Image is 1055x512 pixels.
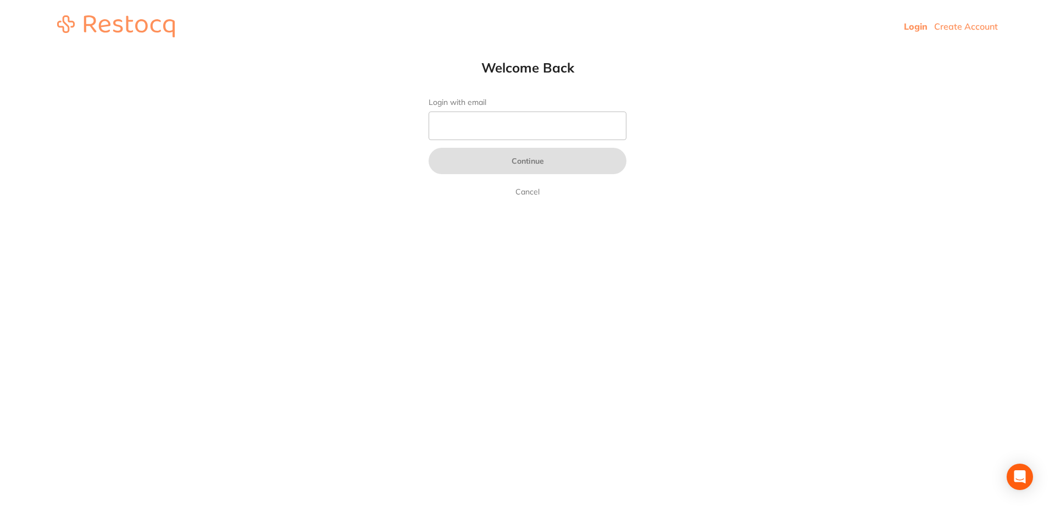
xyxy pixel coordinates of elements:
div: Open Intercom Messenger [1007,464,1033,490]
a: Login [904,21,928,32]
a: Create Account [934,21,998,32]
a: Cancel [513,185,542,198]
img: restocq_logo.svg [57,15,175,37]
button: Continue [429,148,626,174]
label: Login with email [429,98,626,107]
h1: Welcome Back [407,59,648,76]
